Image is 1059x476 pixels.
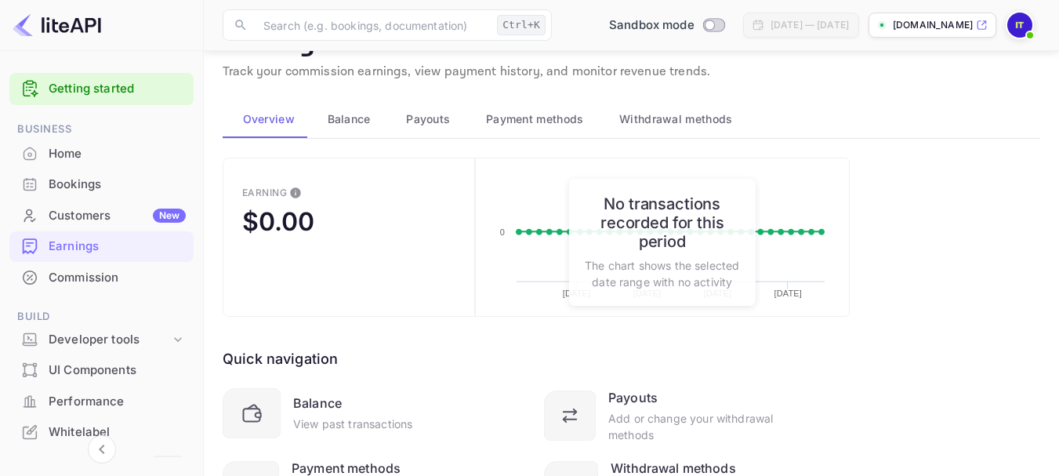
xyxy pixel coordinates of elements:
div: Switch to Production mode [603,16,731,35]
div: Bookings [49,176,186,194]
div: scrollable auto tabs example [223,100,1040,138]
text: [DATE] [774,289,802,298]
p: Earnings [223,28,1040,60]
span: Business [9,121,194,138]
a: UI Components [9,355,194,384]
div: Developer tools [9,326,194,354]
div: Home [9,139,194,169]
span: Payouts [406,110,450,129]
div: [DATE] — [DATE] [771,18,849,32]
div: Quick navigation [223,348,338,369]
button: This is the amount of confirmed commission that will be paid to you on the next scheduled deposit [283,180,308,205]
p: Track your commission earnings, view payment history, and monitor revenue trends. [223,63,1040,82]
span: Payment methods [486,110,584,129]
div: UI Components [49,362,186,380]
h6: No transactions recorded for this period [585,194,740,251]
div: $0.00 [242,206,314,237]
input: Search (e.g. bookings, documentation) [254,9,491,41]
span: Build [9,308,194,325]
div: New [153,209,186,223]
div: Earnings [49,238,186,256]
div: View past transactions [293,416,412,432]
div: CustomersNew [9,201,194,231]
p: The chart shows the selected date range with no activity [585,257,740,290]
div: Earnings [9,231,194,262]
button: EarningThis is the amount of confirmed commission that will be paid to you on the next scheduled ... [223,158,475,317]
span: Balance [328,110,371,129]
div: Balance [293,394,342,412]
button: Collapse navigation [88,435,116,463]
span: Withdrawal methods [619,110,732,129]
text: 0 [499,227,504,237]
span: Overview [243,110,295,129]
div: Whitelabel [9,417,194,448]
div: Earning [242,187,287,198]
div: Ctrl+K [497,15,546,35]
img: LiteAPI logo [13,13,101,38]
div: UI Components [9,355,194,386]
div: Bookings [9,169,194,200]
div: Add or change your withdrawal methods [608,410,774,443]
div: Commission [9,263,194,293]
a: Whitelabel [9,417,194,446]
p: [DOMAIN_NAME] [893,18,973,32]
a: Commission [9,263,194,292]
div: Getting started [9,73,194,105]
img: IMKAN TOURS [1007,13,1032,38]
div: Performance [9,387,194,417]
a: Bookings [9,169,194,198]
div: Whitelabel [49,423,186,441]
span: Sandbox mode [609,16,695,35]
a: Earnings [9,231,194,260]
div: Commission [49,269,186,287]
div: Payouts [608,388,658,407]
div: Home [49,145,186,163]
a: Performance [9,387,194,416]
div: Customers [49,207,186,225]
div: Performance [49,393,186,411]
text: [DATE] [563,289,590,298]
a: CustomersNew [9,201,194,230]
div: Developer tools [49,331,170,349]
a: Home [9,139,194,168]
a: Getting started [49,80,186,98]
